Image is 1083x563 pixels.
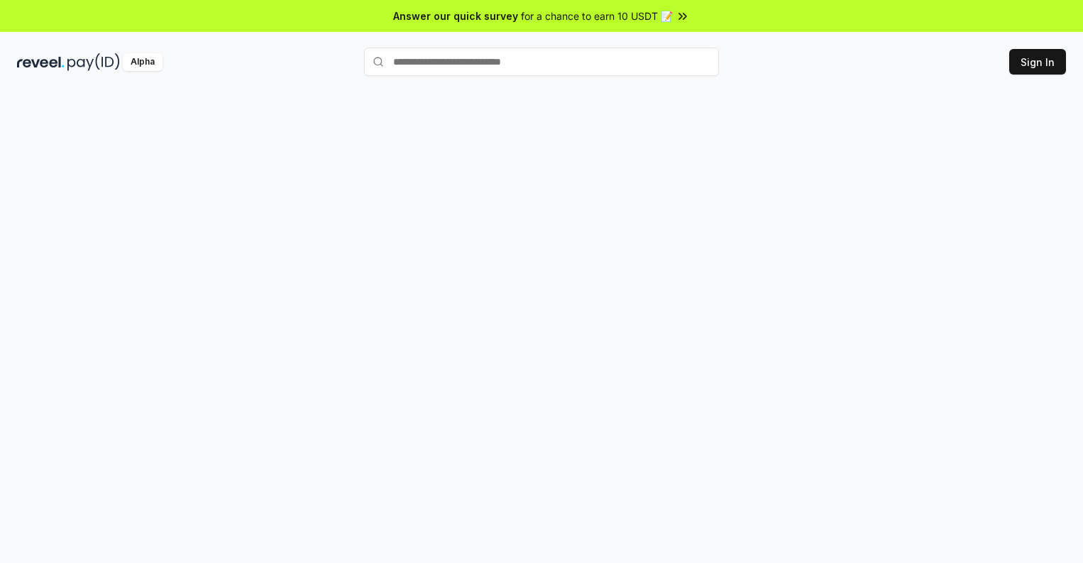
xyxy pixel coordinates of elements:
[1009,49,1066,75] button: Sign In
[123,53,163,71] div: Alpha
[67,53,120,71] img: pay_id
[393,9,518,23] span: Answer our quick survey
[17,53,65,71] img: reveel_dark
[521,9,673,23] span: for a chance to earn 10 USDT 📝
